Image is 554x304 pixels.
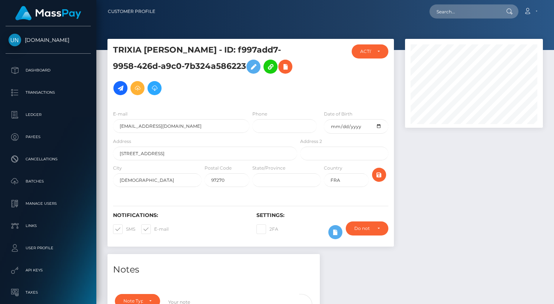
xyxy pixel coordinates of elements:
p: Payees [9,131,88,143]
label: Postal Code [205,165,232,171]
div: Note Type [123,298,143,304]
a: Ledger [6,106,91,124]
label: Country [324,165,342,171]
a: API Keys [6,261,91,280]
p: Dashboard [9,65,88,76]
a: Batches [6,172,91,191]
p: Cancellations [9,154,88,165]
a: Customer Profile [108,4,155,19]
img: Unlockt.me [9,34,21,46]
a: Initiate Payout [113,81,127,95]
label: State/Province [252,165,285,171]
a: Taxes [6,283,91,302]
a: Transactions [6,83,91,102]
p: Manage Users [9,198,88,209]
label: Phone [252,111,267,117]
a: User Profile [6,239,91,257]
label: City [113,165,122,171]
input: Search... [429,4,499,19]
p: Links [9,220,88,231]
h6: Notifications: [113,212,245,218]
a: Cancellations [6,150,91,168]
span: [DOMAIN_NAME] [6,37,91,43]
div: ACTIVE [360,49,371,54]
label: SMS [113,224,135,234]
p: API Keys [9,265,88,276]
p: Taxes [9,287,88,298]
h4: Notes [113,263,314,276]
button: ACTIVE [352,44,388,59]
label: 2FA [256,224,278,234]
p: Transactions [9,87,88,98]
div: Do not require [354,226,371,231]
a: Payees [6,128,91,146]
button: Do not require [346,221,388,235]
label: Address 2 [300,138,322,145]
h6: Settings: [256,212,389,218]
p: Batches [9,176,88,187]
img: MassPay Logo [15,6,81,20]
p: User Profile [9,243,88,254]
a: Dashboard [6,61,91,80]
a: Links [6,217,91,235]
h5: TRIXIA [PERSON_NAME] - ID: f997add7-9958-426d-a9c0-7b324a586223 [113,44,293,99]
a: Manage Users [6,194,91,213]
label: E-mail [113,111,127,117]
label: E-mail [141,224,169,234]
label: Date of Birth [324,111,352,117]
p: Ledger [9,109,88,120]
label: Address [113,138,131,145]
